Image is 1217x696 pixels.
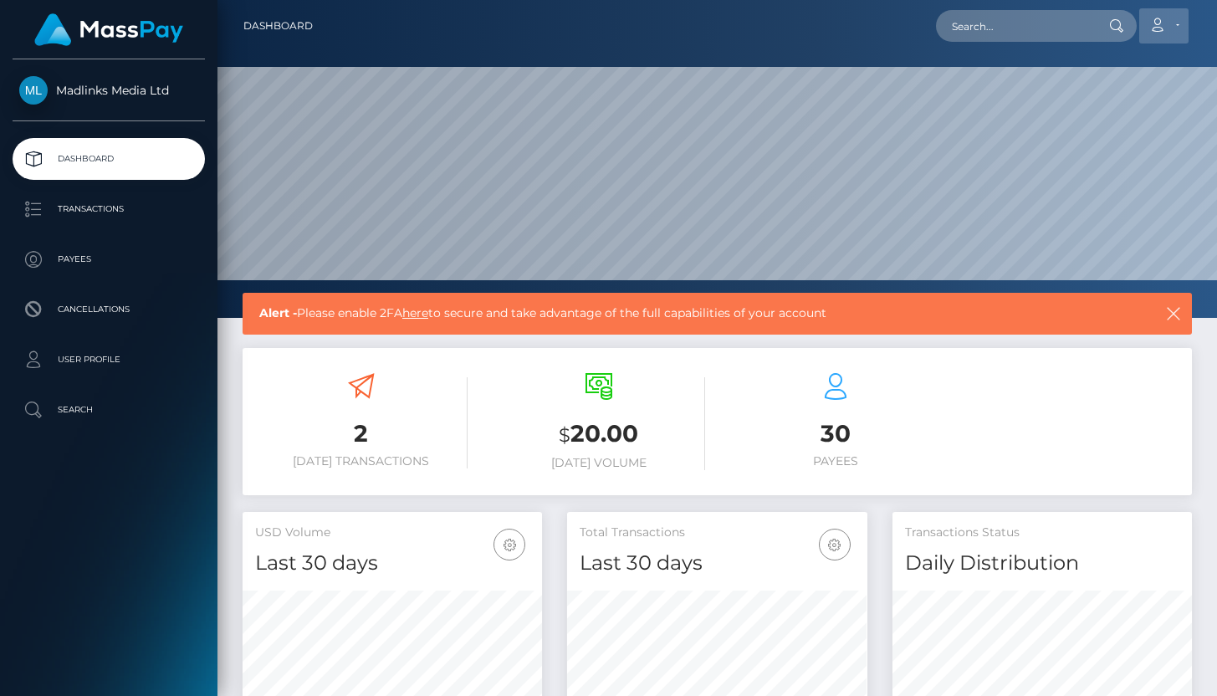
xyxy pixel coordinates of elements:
a: here [402,305,428,320]
h3: 30 [730,417,943,450]
p: Search [19,397,198,422]
h4: Daily Distribution [905,549,1179,578]
h6: [DATE] Volume [493,456,705,470]
h3: 2 [255,417,468,450]
h3: 20.00 [493,417,705,452]
img: MassPay Logo [34,13,183,46]
a: Transactions [13,188,205,230]
p: Cancellations [19,297,198,322]
h6: Payees [730,454,943,468]
span: Please enable 2FA to secure and take advantage of the full capabilities of your account [259,304,1075,322]
a: Search [13,389,205,431]
p: Transactions [19,197,198,222]
h5: Total Transactions [580,525,854,541]
small: $ [559,423,570,447]
span: Madlinks Media Ltd [13,83,205,98]
p: Dashboard [19,146,198,171]
h4: Last 30 days [580,549,854,578]
a: User Profile [13,339,205,381]
img: Madlinks Media Ltd [19,76,48,105]
a: Dashboard [13,138,205,180]
h5: USD Volume [255,525,529,541]
p: User Profile [19,347,198,372]
b: Alert - [259,305,297,320]
a: Payees [13,238,205,280]
p: Payees [19,247,198,272]
h6: [DATE] Transactions [255,454,468,468]
a: Dashboard [243,8,313,43]
h5: Transactions Status [905,525,1179,541]
a: Cancellations [13,289,205,330]
h4: Last 30 days [255,549,529,578]
input: Search... [936,10,1093,42]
